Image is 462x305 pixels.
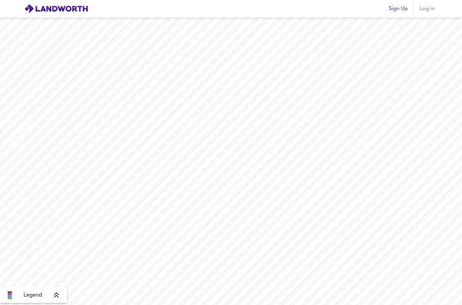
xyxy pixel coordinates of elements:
span: Log in [419,4,435,13]
img: logo [24,4,88,14]
span: Legend [24,291,42,299]
span: Sign Up [389,4,408,13]
button: Sign Up [386,2,411,15]
button: Log in [416,2,438,15]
